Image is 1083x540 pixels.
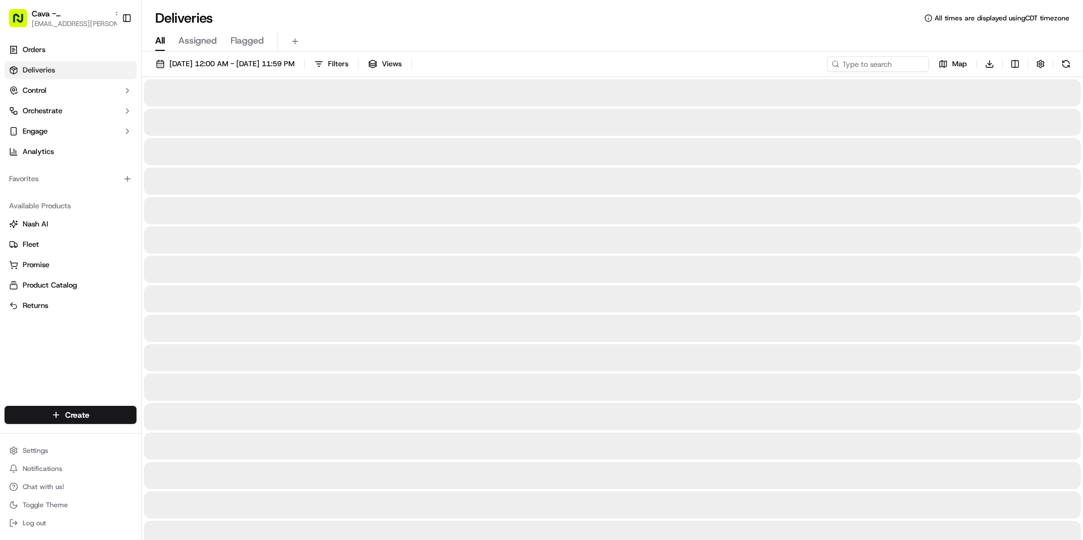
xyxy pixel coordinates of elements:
[5,297,137,315] button: Returns
[5,82,137,100] button: Control
[23,219,48,229] span: Nash AI
[5,215,137,233] button: Nash AI
[23,260,49,270] span: Promise
[5,102,137,120] button: Orchestrate
[23,280,77,290] span: Product Catalog
[23,126,48,136] span: Engage
[231,34,264,48] span: Flagged
[9,280,132,290] a: Product Catalog
[5,41,137,59] a: Orders
[9,301,132,311] a: Returns
[5,61,137,79] a: Deliveries
[1058,56,1074,72] button: Refresh
[5,497,137,513] button: Toggle Theme
[23,65,55,75] span: Deliveries
[827,56,929,72] input: Type to search
[9,260,132,270] a: Promise
[155,9,213,27] h1: Deliveries
[5,235,137,254] button: Fleet
[5,406,137,424] button: Create
[23,301,48,311] span: Returns
[5,197,137,215] div: Available Products
[23,106,62,116] span: Orchestrate
[5,461,137,477] button: Notifications
[5,122,137,140] button: Engage
[32,19,122,28] button: [EMAIL_ADDRESS][PERSON_NAME][DOMAIN_NAME]
[5,143,137,161] a: Analytics
[5,443,137,458] button: Settings
[933,56,972,72] button: Map
[309,56,353,72] button: Filters
[23,500,68,509] span: Toggle Theme
[5,5,117,32] button: Cava - [GEOGRAPHIC_DATA][EMAIL_ADDRESS][PERSON_NAME][DOMAIN_NAME]
[178,34,217,48] span: Assigned
[363,56,407,72] button: Views
[5,276,137,294] button: Product Catalog
[23,147,54,157] span: Analytics
[23,464,62,473] span: Notifications
[5,515,137,531] button: Log out
[155,34,165,48] span: All
[328,59,348,69] span: Filters
[23,239,39,250] span: Fleet
[5,170,137,188] div: Favorites
[5,256,137,274] button: Promise
[9,239,132,250] a: Fleet
[169,59,295,69] span: [DATE] 12:00 AM - [DATE] 11:59 PM
[32,8,110,19] button: Cava - [GEOGRAPHIC_DATA]
[382,59,402,69] span: Views
[23,45,45,55] span: Orders
[952,59,967,69] span: Map
[23,446,48,455] span: Settings
[5,479,137,495] button: Chat with us!
[9,219,132,229] a: Nash AI
[23,518,46,528] span: Log out
[23,85,46,96] span: Control
[151,56,300,72] button: [DATE] 12:00 AM - [DATE] 11:59 PM
[935,14,1069,23] span: All times are displayed using CDT timezone
[65,409,89,421] span: Create
[23,482,64,491] span: Chat with us!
